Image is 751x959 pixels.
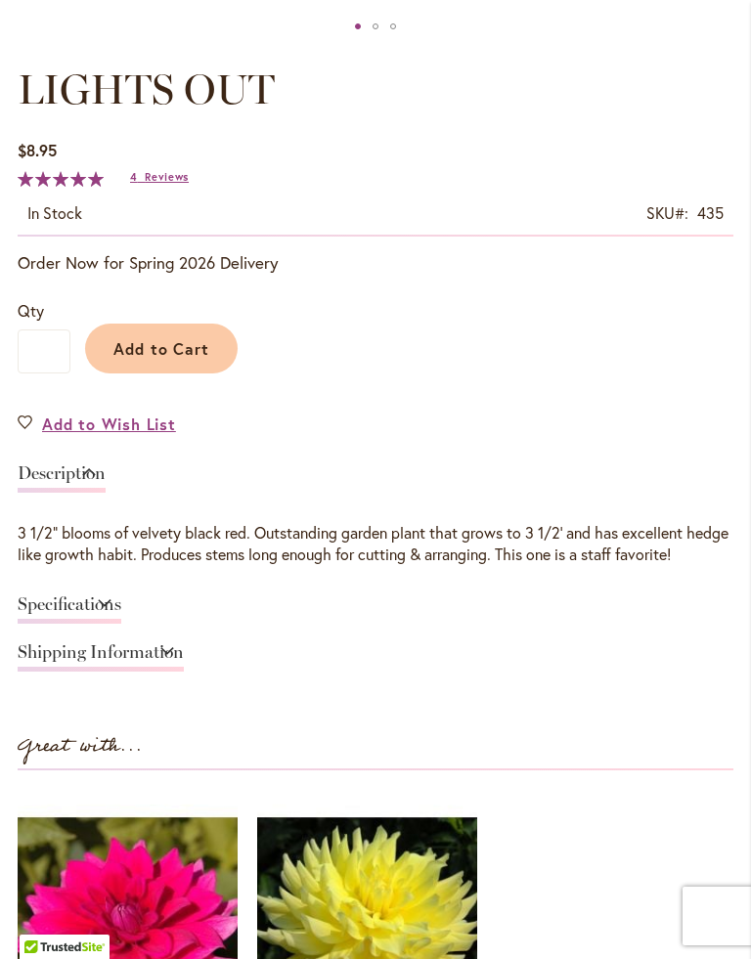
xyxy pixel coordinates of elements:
[18,455,733,682] div: Detailed Product Info
[18,464,106,493] a: Description
[18,140,57,160] span: $8.95
[384,12,402,41] div: LIGHTS OUT
[18,65,275,114] span: LIGHTS OUT
[349,12,367,41] div: LIGHTS OUT
[367,12,384,41] div: LIGHTS OUT
[18,643,184,672] a: Shipping Information
[18,251,733,275] p: Order Now for Spring 2026 Delivery
[18,413,176,435] a: Add to Wish List
[130,170,189,184] a: 4 Reviews
[145,170,189,184] span: Reviews
[18,730,143,763] strong: Great with...
[697,202,724,225] div: 435
[18,300,44,321] span: Qty
[18,171,104,187] div: 100%
[27,202,82,225] div: Availability
[42,413,176,435] span: Add to Wish List
[27,202,82,223] span: In stock
[113,338,210,359] span: Add to Cart
[15,890,69,944] iframe: Launch Accessibility Center
[18,522,733,567] div: 3 1/2" blooms of velvety black red. Outstanding garden plant that grows to 3 1/2' and has excelle...
[130,170,138,184] span: 4
[646,202,688,223] strong: SKU
[85,324,238,373] button: Add to Cart
[18,595,121,624] a: Specifications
